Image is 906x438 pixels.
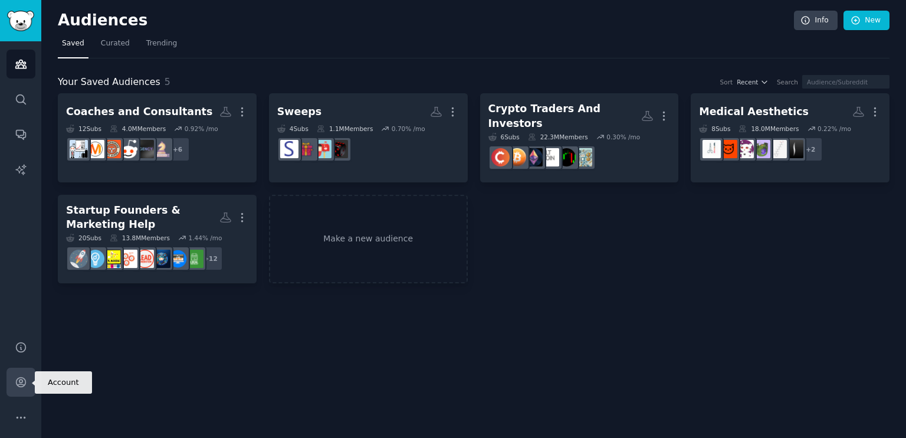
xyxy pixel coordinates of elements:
div: 1.1M Members [317,125,373,133]
img: RedditLaqueristas [752,140,770,158]
input: Audience/Subreddit [802,75,889,89]
div: 0.92 % /mo [185,125,218,133]
img: freebies [313,140,331,158]
img: 30PlusSkinCare [719,140,737,158]
div: 8 Sub s [699,125,730,133]
img: startups [70,250,88,268]
a: Saved [58,34,88,58]
img: sweepstakes [280,140,298,158]
span: 5 [165,76,170,87]
img: GummySearch logo [7,11,34,31]
a: Info [794,11,838,31]
span: Saved [62,38,84,49]
img: PlasticSurgery [703,140,721,158]
img: ethtrader [524,148,543,166]
img: digital_marketing [152,250,170,268]
a: New [843,11,889,31]
img: DigitalMarketingHelp [103,250,121,268]
img: sales [119,140,137,158]
img: agency [136,140,154,158]
img: MarketingHelp [169,250,187,268]
div: 20 Sub s [66,234,101,242]
img: altcoin [541,148,559,166]
span: Trending [146,38,177,49]
div: 1.44 % /mo [188,234,222,242]
a: Make a new audience [269,195,468,284]
div: + 2 [798,137,823,162]
div: 22.3M Members [528,133,588,141]
a: Coaches and Consultants12Subs4.0MMembers0.92% /mo+6managementconsultingagencysalesEntrepreneurRid... [58,93,257,182]
a: Trending [142,34,181,58]
img: Entrepreneur [86,250,104,268]
button: Recent [737,78,769,86]
img: GrowthHacking [119,250,137,268]
h2: Audiences [58,11,794,30]
a: Crypto Traders And Investors6Subs22.3MMembers0.30% /moCryptoInvestingCryptoMarketsaltcoinethtrade... [480,93,679,182]
div: + 6 [165,137,190,162]
div: 4 Sub s [277,125,308,133]
img: LeadGeneration [136,250,154,268]
div: Crypto Traders And Investors [488,102,642,130]
a: Sweeps4Subs1.1MMembers0.70% /moSweepstakefreebiesgiveawayssweepstakes [269,93,468,182]
img: Sephora [785,140,803,158]
img: marketing [86,140,104,158]
div: 18.0M Members [738,125,799,133]
div: Sort [720,78,733,86]
span: Curated [101,38,130,49]
img: consulting [70,140,88,158]
img: Bitcoin [508,148,526,166]
img: managementconsulting [152,140,170,158]
div: Medical Aesthetics [699,104,809,119]
img: EntrepreneurRideAlong [103,140,121,158]
div: 13.8M Members [110,234,170,242]
div: 6 Sub s [488,133,520,141]
img: CryptoMarkets [557,148,576,166]
div: Startup Founders & Marketing Help [66,203,219,232]
div: 0.70 % /mo [392,125,425,133]
div: Search [777,78,798,86]
a: Startup Founders & Marketing Help20Subs13.8MMembers1.44% /mo+12LocalMarketingHelpMarketingHelpdig... [58,195,257,284]
span: Recent [737,78,758,86]
div: Coaches and Consultants [66,104,212,119]
img: LocalMarketingHelp [185,250,203,268]
img: tretinoin [769,140,787,158]
img: MakeupAddiction [736,140,754,158]
div: + 12 [198,246,223,271]
div: 0.22 % /mo [818,125,851,133]
div: Sweeps [277,104,321,119]
div: 4.0M Members [110,125,166,133]
img: CryptoInvesting [574,148,592,166]
a: Medical Aesthetics8Subs18.0MMembers0.22% /mo+2SephoratretinoinRedditLaqueristasMakeupAddiction30P... [691,93,889,182]
span: Your Saved Audiences [58,75,160,90]
img: giveaways [297,140,315,158]
img: CryptoCurrency [491,148,510,166]
div: 12 Sub s [66,125,101,133]
a: Curated [97,34,134,58]
img: Sweepstake [330,140,348,158]
div: 0.30 % /mo [606,133,640,141]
